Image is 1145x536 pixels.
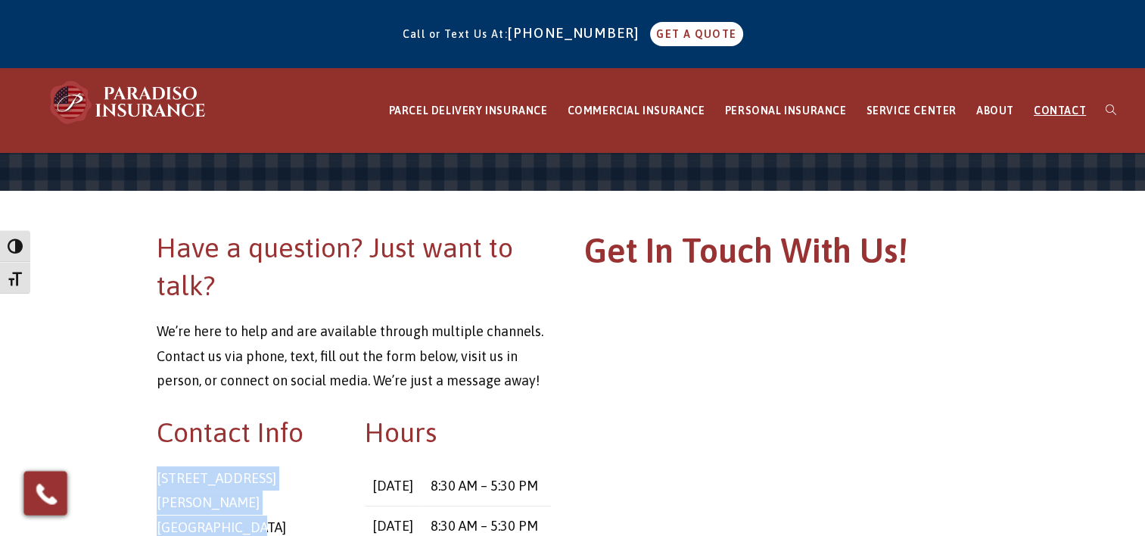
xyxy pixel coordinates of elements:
[431,478,538,494] time: 8:30 AM – 5:30 PM
[402,28,508,40] span: Call or Text Us At:
[33,480,60,506] img: Phone icon
[157,319,552,393] p: We’re here to help and are available through multiple channels. Contact us via phone, text, fill ...
[365,466,422,506] td: [DATE]
[584,229,979,281] h1: Get In Touch With Us!
[866,104,956,117] span: SERVICE CENTER
[508,25,647,41] a: [PHONE_NUMBER]
[966,69,1024,153] a: ABOUT
[157,413,343,451] h2: Contact Info
[976,104,1014,117] span: ABOUT
[1034,104,1086,117] span: CONTACT
[568,104,705,117] span: COMMERCIAL INSURANCE
[558,69,715,153] a: COMMERCIAL INSURANCE
[1024,69,1096,153] a: CONTACT
[715,69,857,153] a: PERSONAL INSURANCE
[856,69,966,153] a: SERVICE CENTER
[725,104,847,117] span: PERSONAL INSURANCE
[45,79,212,125] img: Paradiso Insurance
[157,229,552,305] h2: Have a question? Just want to talk?
[365,413,551,451] h2: Hours
[389,104,548,117] span: PARCEL DELIVERY INSURANCE
[379,69,558,153] a: PARCEL DELIVERY INSURANCE
[650,22,742,46] a: GET A QUOTE
[431,518,538,534] time: 8:30 AM – 5:30 PM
